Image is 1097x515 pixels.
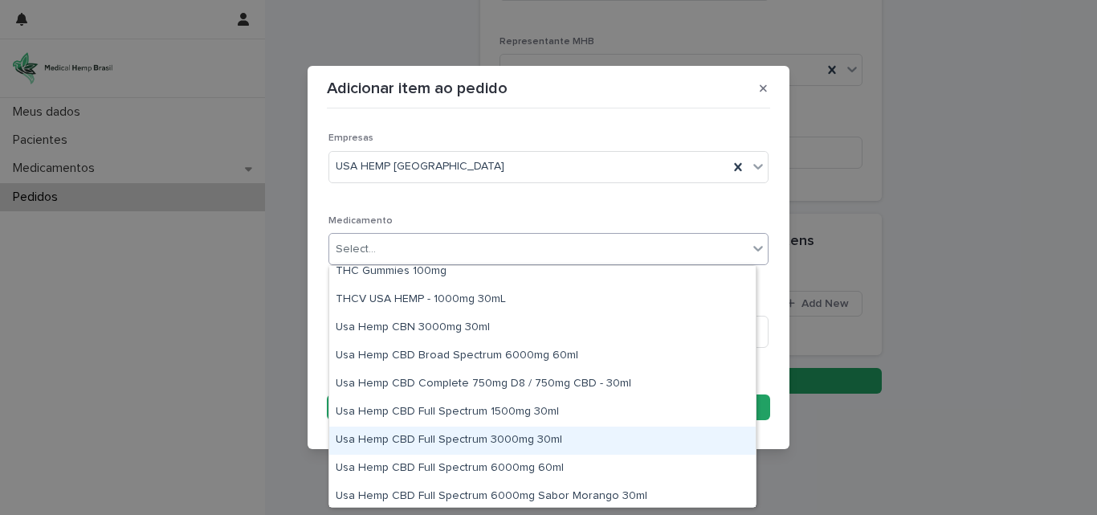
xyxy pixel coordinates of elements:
[329,455,756,483] div: Usa Hemp CBD Full Spectrum 6000mg 60ml
[329,483,756,511] div: Usa Hemp CBD Full Spectrum 6000mg Sabor Morango 30ml
[336,158,504,175] span: USA HEMP [GEOGRAPHIC_DATA]
[329,370,756,399] div: Usa Hemp CBD Complete 750mg D8 / 750mg CBD - 30ml
[329,314,756,342] div: Usa Hemp CBN 3000mg 30ml
[336,241,376,258] div: Select...
[327,394,770,420] button: Save
[329,427,756,455] div: Usa Hemp CBD Full Spectrum 3000mg 30ml
[328,216,393,226] span: Medicamento
[327,79,508,98] p: Adicionar item ao pedido
[329,258,756,286] div: THC Gummies 100mg
[329,399,756,427] div: Usa Hemp CBD Full Spectrum 1500mg 30ml
[329,342,756,370] div: Usa Hemp CBD Broad Spectrum 6000mg 60ml
[328,133,373,143] span: Empresas
[329,286,756,314] div: THCV USA HEMP - 1000mg 30mL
